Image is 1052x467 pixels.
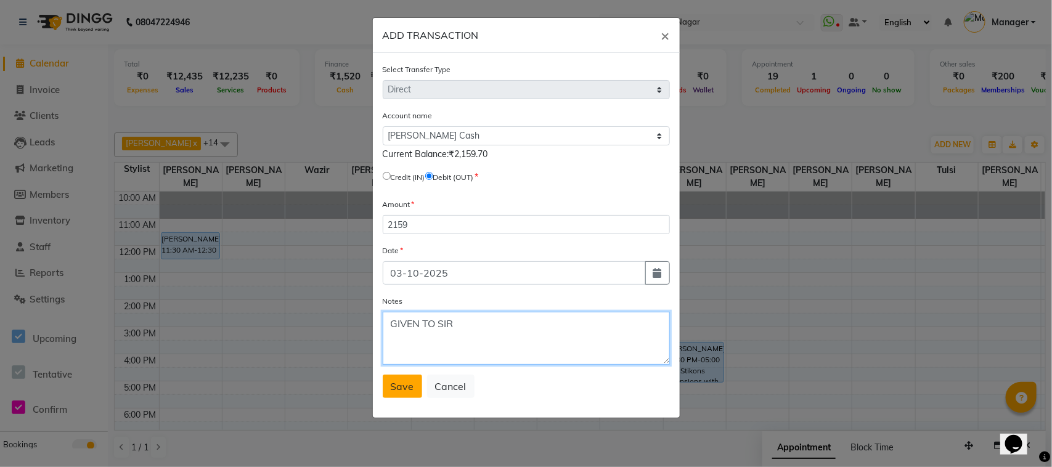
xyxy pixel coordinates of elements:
label: Date [383,245,404,256]
label: Amount [383,199,415,210]
button: Save [383,375,422,398]
label: Account name [383,110,433,121]
label: Notes [383,296,403,307]
span: × [661,26,670,44]
h6: ADD TRANSACTION [383,28,479,43]
label: Credit (IN) [391,172,425,183]
iframe: chat widget [1000,418,1040,455]
button: Close [651,18,680,52]
span: Save [391,380,414,392]
label: Select Transfer Type [383,64,451,75]
label: Debit (OUT) [433,172,474,183]
span: Current Balance:₹2,159.70 [383,148,488,160]
button: Cancel [427,375,475,398]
